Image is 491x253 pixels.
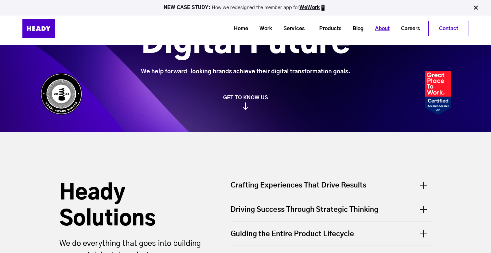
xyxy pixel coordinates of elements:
[164,5,212,10] strong: NEW CASE STUDY:
[299,5,320,10] a: WeWork
[251,23,275,35] a: Work
[37,94,454,110] a: GET TO KNOW US
[59,180,206,232] h2: Heady Solutions
[311,23,345,35] a: Products
[429,21,469,36] a: Contact
[231,180,432,197] div: Crafting Experiences That Drive Results
[243,102,248,110] img: arrow_down
[425,71,451,115] img: Heady_2023_Certification_Badge
[231,222,432,246] div: Guiding the Entire Product Lifecycle
[40,73,82,115] img: Heady_WebbyAward_Winner-4
[275,23,308,35] a: Services
[74,68,418,75] div: We help forward-looking brands achieve their digital transformation goals.
[367,23,393,35] a: About
[393,23,423,35] a: Careers
[22,19,55,38] img: Heady_Logo_Web-01 (1)
[226,23,251,35] a: Home
[71,21,469,36] div: Navigation Menu
[345,23,367,35] a: Blog
[231,197,432,221] div: Driving Success Through Strategic Thinking
[3,5,488,11] p: How we redesigned the member app for
[472,5,479,11] img: Close Bar
[320,5,326,11] img: app emoji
